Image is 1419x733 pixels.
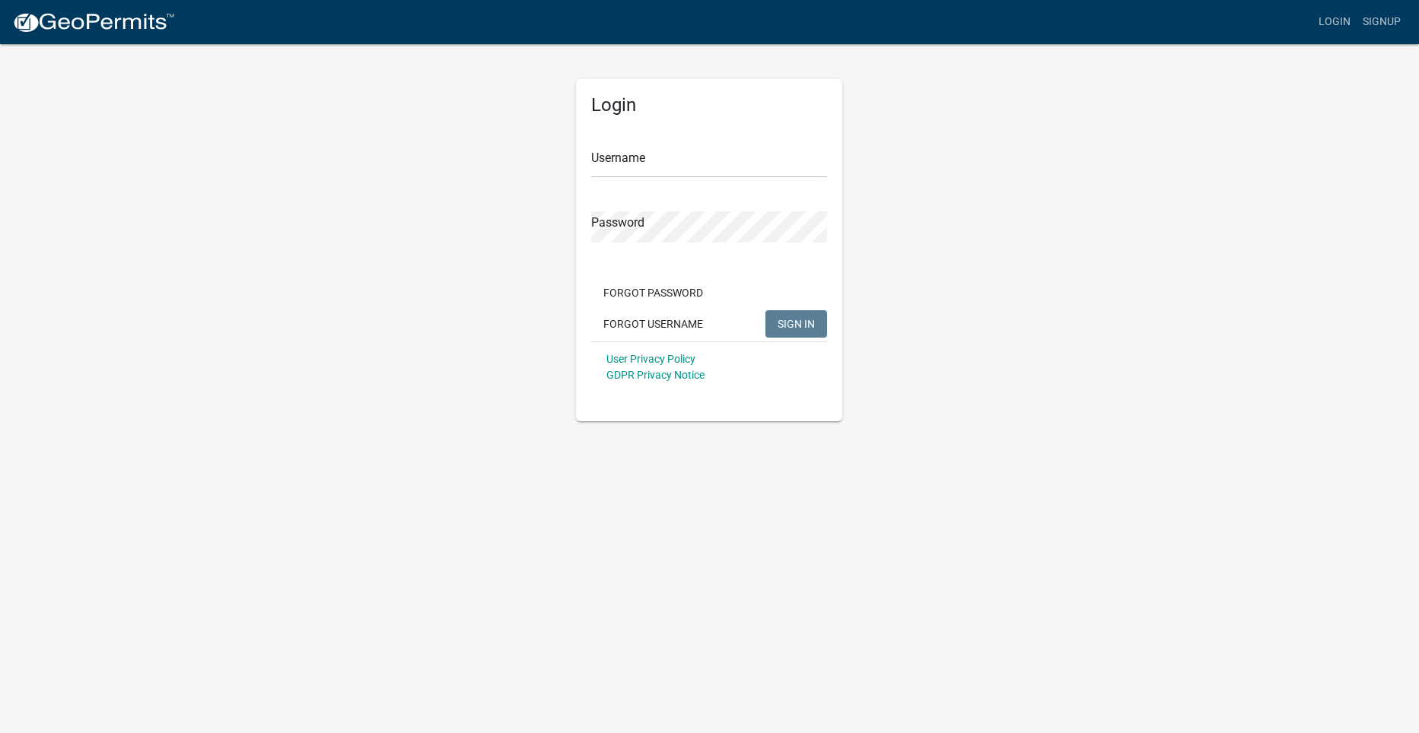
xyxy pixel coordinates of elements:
a: User Privacy Policy [606,353,695,365]
span: SIGN IN [778,317,815,329]
button: Forgot Username [591,310,715,338]
a: Login [1312,8,1357,36]
button: SIGN IN [765,310,827,338]
h5: Login [591,94,827,116]
button: Forgot Password [591,279,715,306]
a: GDPR Privacy Notice [606,369,705,381]
a: Signup [1357,8,1407,36]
